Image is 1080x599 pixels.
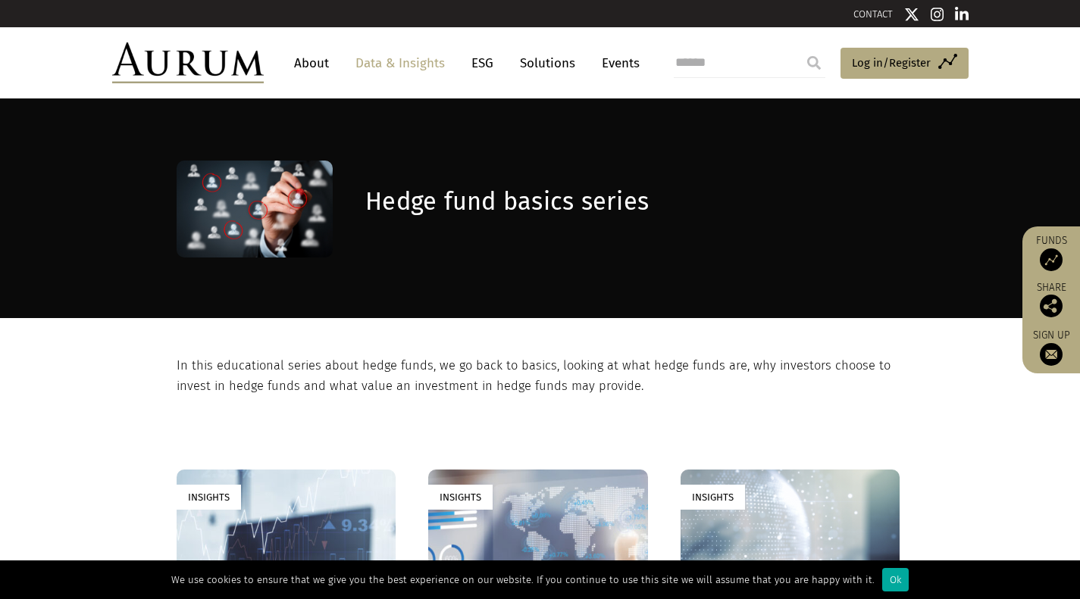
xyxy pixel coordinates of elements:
[177,356,900,396] p: In this educational series about hedge funds, we go back to basics, looking at what hedge funds a...
[112,42,264,83] img: Aurum
[955,7,969,22] img: Linkedin icon
[286,49,337,77] a: About
[512,49,583,77] a: Solutions
[594,49,640,77] a: Events
[1030,329,1072,366] a: Sign up
[348,49,452,77] a: Data & Insights
[365,187,900,217] h1: Hedge fund basics series
[799,48,829,78] input: Submit
[841,48,969,80] a: Log in/Register
[1030,234,1072,271] a: Funds
[853,8,893,20] a: CONTACT
[1040,343,1063,366] img: Sign up to our newsletter
[681,485,745,510] div: Insights
[1030,282,1072,317] div: Share
[1040,248,1063,271] img: Access Funds
[428,485,493,510] div: Insights
[852,54,931,72] span: Log in/Register
[904,7,919,22] img: Twitter icon
[931,7,944,22] img: Instagram icon
[177,485,241,510] div: Insights
[464,49,501,77] a: ESG
[1040,295,1063,317] img: Share this post
[882,568,909,591] div: Ok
